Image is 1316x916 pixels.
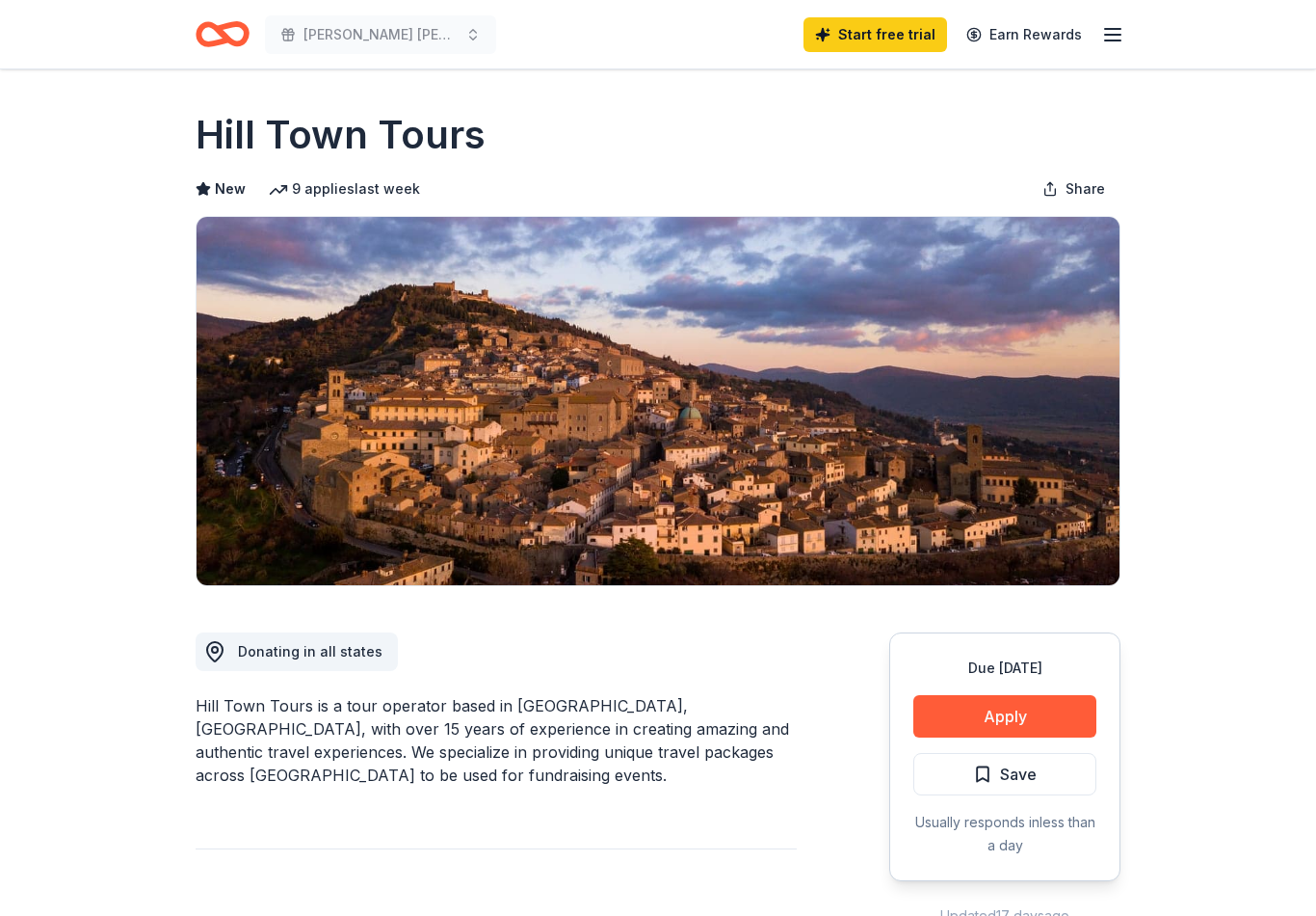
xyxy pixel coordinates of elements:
button: [PERSON_NAME] [PERSON_NAME] Health Foundation Gala [265,15,496,54]
span: Share [1066,177,1105,201]
div: Due [DATE] [913,657,1096,680]
div: Usually responds in less than a day [913,811,1096,857]
button: Apply [913,695,1096,738]
a: Earn Rewards [955,17,1093,52]
span: Save [1000,762,1037,787]
span: New [215,177,246,201]
a: Start free trial [803,17,947,52]
a: Home [196,12,250,57]
h1: Hill Town Tours [196,108,486,162]
img: Image for Hill Town Tours [197,217,1119,585]
span: Donating in all states [238,643,382,660]
div: 9 applies last week [269,177,420,201]
div: Hill Town Tours is a tour operator based in [GEOGRAPHIC_DATA], [GEOGRAPHIC_DATA], with over 15 ye... [196,694,797,787]
button: Share [1027,170,1120,208]
span: [PERSON_NAME] [PERSON_NAME] Health Foundation Gala [303,23,458,46]
button: Save [913,753,1096,795]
